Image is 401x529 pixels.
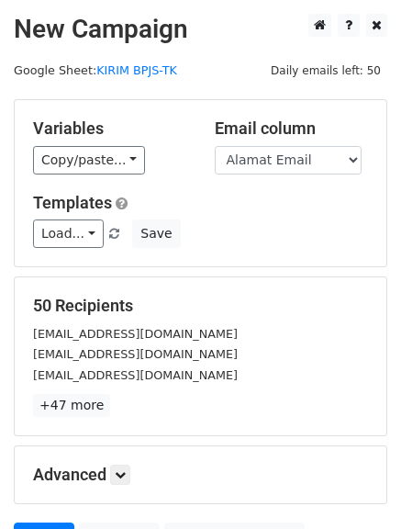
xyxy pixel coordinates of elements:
h5: Email column [215,118,369,139]
h2: New Campaign [14,14,387,45]
small: [EMAIL_ADDRESS][DOMAIN_NAME] [33,368,238,382]
a: Templates [33,193,112,212]
span: Daily emails left: 50 [264,61,387,81]
button: Save [132,219,180,248]
h5: Variables [33,118,187,139]
a: KIRIM BPJS-TK [96,63,177,77]
small: Google Sheet: [14,63,177,77]
small: [EMAIL_ADDRESS][DOMAIN_NAME] [33,347,238,361]
h5: 50 Recipients [33,296,368,316]
small: [EMAIL_ADDRESS][DOMAIN_NAME] [33,327,238,341]
a: +47 more [33,394,110,417]
a: Load... [33,219,104,248]
iframe: Chat Widget [309,441,401,529]
a: Copy/paste... [33,146,145,174]
h5: Advanced [33,465,368,485]
a: Daily emails left: 50 [264,63,387,77]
